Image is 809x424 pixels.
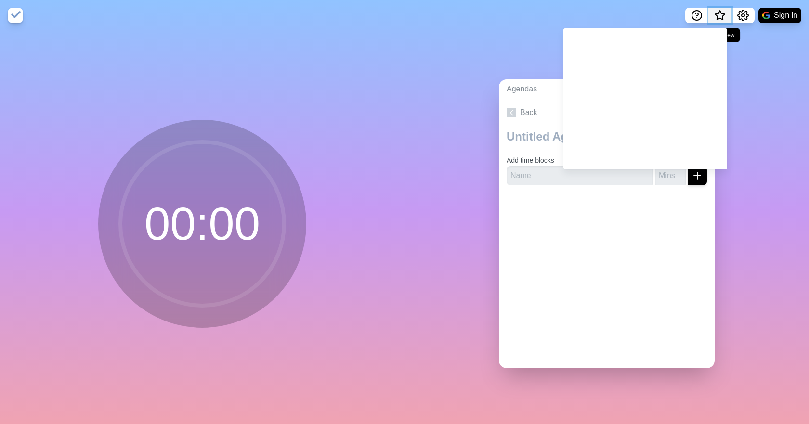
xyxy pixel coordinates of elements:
[655,166,686,185] input: Mins
[758,8,801,23] button: Sign in
[708,8,731,23] button: What’s new
[499,99,715,126] a: Back
[507,166,653,185] input: Name
[731,8,755,23] button: Settings
[762,12,770,19] img: google logo
[499,79,606,99] a: Agendas
[507,156,554,164] label: Add time blocks
[685,8,708,23] button: Help
[8,8,23,23] img: timeblocks logo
